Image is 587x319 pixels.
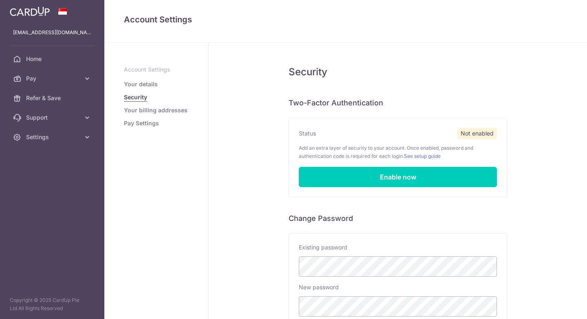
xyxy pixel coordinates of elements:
[26,55,80,63] span: Home
[124,66,189,74] p: Account Settings
[124,119,159,127] a: Pay Settings
[72,6,89,13] span: Help
[26,74,80,83] span: Pay
[299,243,347,251] label: Existing password
[289,214,507,223] h6: Change Password
[124,106,188,114] a: Your billing addresses
[299,144,497,160] p: Add an extra layer of security to your account. Once enabled, password and authentication code is...
[124,80,158,88] a: Your details
[26,133,80,141] span: Settings
[10,7,50,16] img: CardUp
[124,93,147,101] a: Security
[19,6,35,13] span: Help
[289,66,507,79] h5: Security
[457,128,497,139] span: Not enabled
[289,98,507,108] h6: Two-Factor Authentication
[26,94,80,102] span: Refer & Save
[299,129,316,138] label: Status
[13,28,91,37] p: [EMAIL_ADDRESS][DOMAIN_NAME]
[299,167,497,187] a: Enable now
[404,153,441,159] a: See setup guide
[299,283,339,291] label: New password
[124,13,567,26] h4: Account Settings
[26,114,80,122] span: Support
